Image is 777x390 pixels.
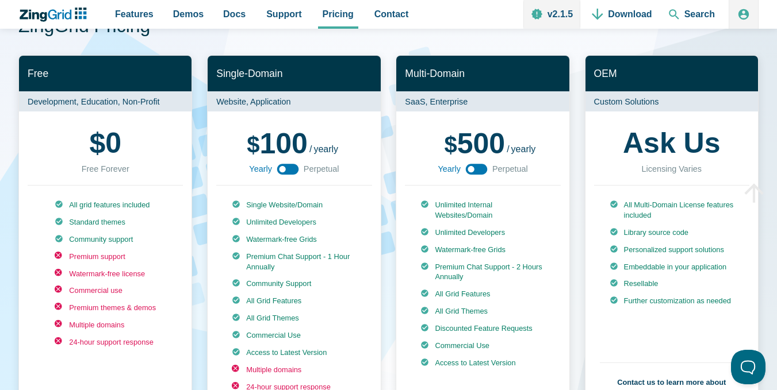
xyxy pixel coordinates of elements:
div: Licensing Varies [642,162,702,176]
span: Perpetual [304,162,339,176]
strong: Ask Us [623,129,721,157]
span: Yearly [249,162,271,176]
span: yearly [511,144,536,154]
li: Access to Latest Version [420,358,545,368]
p: Custom Solutions [585,91,758,111]
li: Single Website/Domain [232,200,356,210]
li: Multiple domains [55,320,156,330]
li: Library source code [610,227,734,238]
strong: 0 [89,129,121,157]
span: / [507,145,509,154]
li: All Grid Features [232,296,356,306]
span: Features [115,6,154,22]
span: / [309,145,312,154]
li: Personalized support solutions [610,245,734,255]
li: Commercial Use [420,341,545,351]
span: 500 [444,128,505,160]
li: Watermark-free license [55,269,156,279]
li: Resellable [610,279,734,289]
li: Discounted Feature Requests [420,323,545,334]
li: 24-hour support response [55,337,156,347]
li: Unlimited Developers [232,217,356,227]
li: Premium Chat Support - 1 Hour Annually [232,252,356,272]
li: All grid features included [55,200,156,210]
a: ZingChart Logo. Click to return to the homepage [18,7,93,22]
span: yearly [313,144,338,154]
h2: Single-Domain [208,56,380,92]
li: Unlimited Developers [420,227,545,238]
li: Unlimited Internal Websites/Domain [420,200,545,221]
iframe: Toggle Customer Support [731,350,765,384]
li: All Grid Themes [420,306,545,316]
li: Commercial Use [232,330,356,341]
li: Watermark-free Grids [232,234,356,245]
span: $ [89,129,105,157]
span: Perpetual [492,162,528,176]
span: Docs [223,6,246,22]
li: Community support [55,234,156,245]
span: Contact [374,6,409,22]
h2: Multi-Domain [396,56,569,92]
p: Development, Education, Non-Profit [19,91,192,111]
li: Commercial use [55,285,156,296]
li: Watermark-free Grids [420,245,545,255]
li: Premium Chat Support - 2 Hours Annually [420,262,545,283]
li: All Grid Features [420,289,545,299]
h2: Free [19,56,192,92]
li: All Grid Themes [232,313,356,323]
div: Free Forever [82,162,129,176]
li: Premium support [55,252,156,262]
li: Further customization as needed [610,296,734,306]
li: Embeddable in your application [610,262,734,272]
li: Multiple domains [232,365,356,375]
li: Access to Latest Version [232,347,356,358]
p: Website, Application [208,91,380,111]
li: All Multi-Domain License features included [610,200,734,221]
li: Community Support [232,279,356,289]
span: 100 [247,128,308,160]
span: Yearly [438,162,461,176]
li: Standard themes [55,217,156,227]
span: Support [266,6,301,22]
p: SaaS, Enterprise [396,91,569,111]
span: Demos [173,6,204,22]
li: Premium themes & demos [55,303,156,313]
h2: OEM [585,56,758,92]
span: Pricing [323,6,354,22]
